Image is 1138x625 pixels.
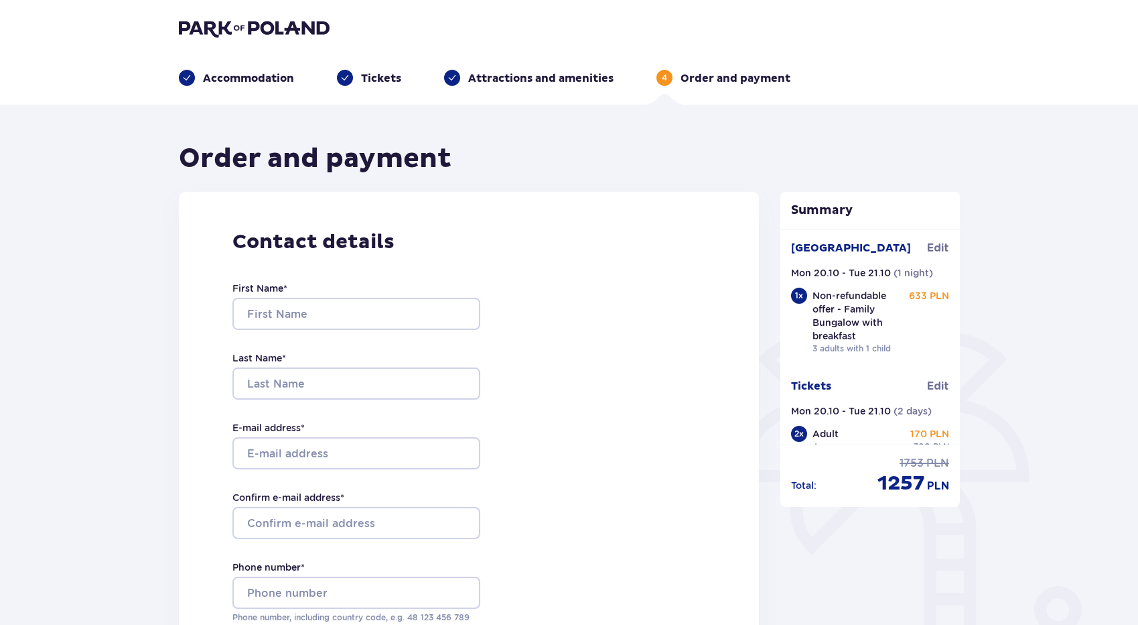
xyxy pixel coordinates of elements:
p: 3 adults with 1 child [812,343,891,355]
p: Contact details [232,229,706,255]
span: Edit [927,241,949,255]
label: First Name * [232,282,287,295]
p: 170 PLN [910,427,949,441]
input: Confirm e-mail address [232,507,480,539]
p: ( 1 night ) [894,266,933,280]
div: Attractions and amenities [444,70,614,86]
p: Adult [812,427,839,441]
div: 4Order and payment [656,70,790,86]
img: Park of Poland logo [179,19,330,38]
p: ( 2 days ) [894,404,932,418]
input: Phone number [232,577,480,609]
input: E-mail address [232,437,480,469]
p: Tickets [791,379,831,394]
p: Accommodation [203,71,294,86]
span: Edit [927,379,949,394]
input: Last Name [232,367,480,400]
span: 300 [914,441,930,453]
label: Phone number * [232,561,305,574]
p: Phone number, including country code, e.g. 48 ​123 ​456 ​789 [232,612,480,624]
h1: Order and payment [179,142,451,176]
p: Mon 20.10 - Tue 21.10 [791,404,891,418]
span: 1753 [900,456,924,471]
p: Non-refundable offer - Family Bungalow with breakfast [812,289,905,343]
input: First Name [232,298,480,330]
p: Mon 20.10 - Tue 21.10 [791,266,891,280]
p: 633 PLN [909,289,949,302]
p: Attractions and amenities [468,71,614,86]
div: Accommodation [179,70,294,86]
span: PLN [926,456,949,471]
p: Tickets [361,71,401,86]
div: Tickets [337,70,401,86]
p: [GEOGRAPHIC_DATA] [791,241,911,255]
div: 2 x [791,426,807,442]
span: 1257 [877,471,924,496]
p: Jamango [812,441,849,453]
label: Last Name * [232,351,286,365]
label: Confirm e-mail address * [232,491,344,504]
p: Order and payment [681,71,790,86]
div: 1 x [791,288,807,304]
label: E-mail address * [232,421,305,435]
p: 4 [662,72,667,84]
span: PLN [927,479,949,494]
span: PLN [933,441,949,453]
p: Total : [791,479,816,492]
p: Summary [780,203,960,219]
